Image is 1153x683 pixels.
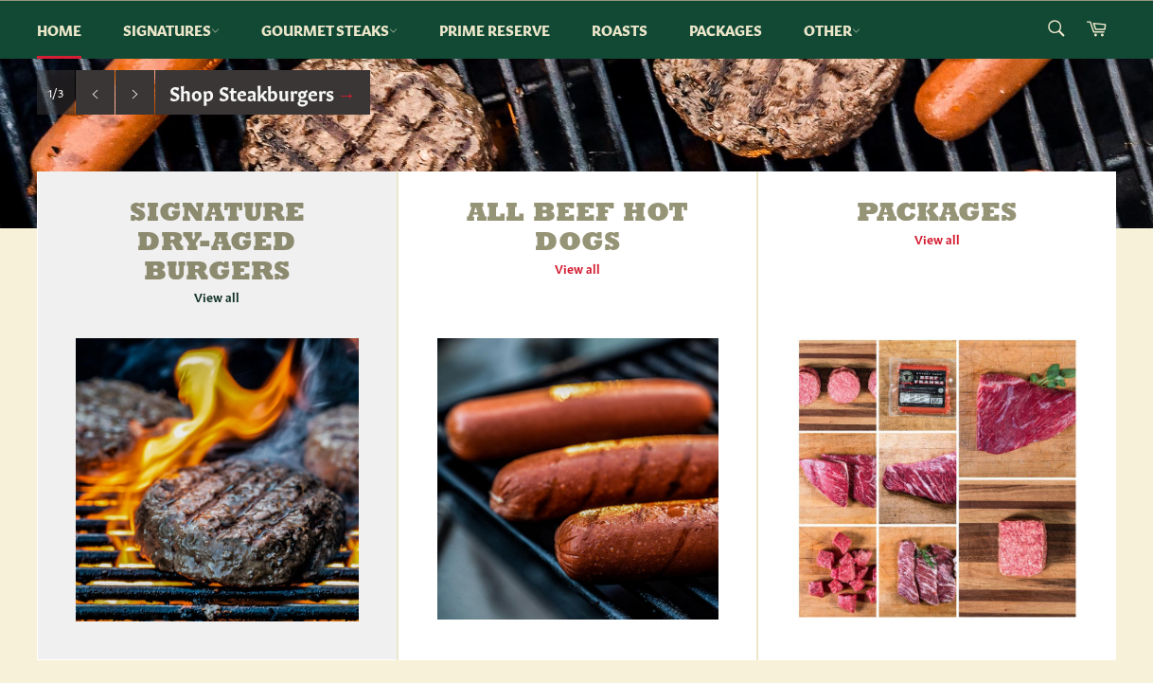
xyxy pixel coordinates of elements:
[155,70,370,116] a: Shop Steakburgers
[337,79,356,105] span: →
[115,70,154,116] button: Next slide
[670,1,781,59] a: Packages
[242,1,417,59] a: Gourmet Steaks
[37,70,75,116] div: Slide 1, current
[399,171,756,660] a: All Beef Hot Dogs View all All Beef Hot Dogs
[18,1,100,59] a: Home
[37,171,397,660] a: Signature Dry-Aged Burgers View all Signature Dry-Aged Burgers
[76,70,115,116] button: Previous slide
[785,1,879,59] a: Other
[48,84,63,100] span: 1/3
[758,171,1116,660] a: Packages View all Packages
[420,1,569,59] a: Prime Reserve
[573,1,666,59] a: Roasts
[104,1,239,59] a: Signatures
